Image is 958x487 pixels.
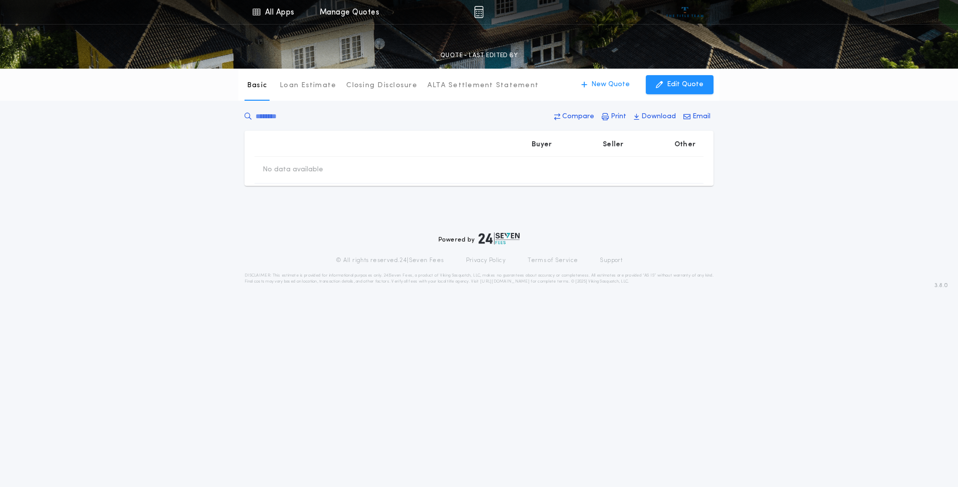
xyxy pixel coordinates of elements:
[466,257,506,265] a: Privacy Policy
[336,257,444,265] p: © All rights reserved. 24|Seven Fees
[667,80,703,90] p: Edit Quote
[562,112,594,122] p: Compare
[680,108,713,126] button: Email
[532,140,552,150] p: Buyer
[599,108,629,126] button: Print
[600,257,622,265] a: Support
[646,75,713,94] button: Edit Quote
[631,108,679,126] button: Download
[346,81,417,91] p: Closing Disclosure
[440,51,518,61] p: QUOTE - LAST EDITED BY
[280,81,336,91] p: Loan Estimate
[666,7,704,17] img: vs-icon
[480,280,530,284] a: [URL][DOMAIN_NAME]
[591,80,630,90] p: New Quote
[692,112,710,122] p: Email
[571,75,640,94] button: New Quote
[255,157,331,183] td: No data available
[245,273,713,285] p: DISCLAIMER: This estimate is provided for informational purposes only. 24|Seven Fees, a product o...
[934,281,948,290] span: 3.8.0
[247,81,267,91] p: Basic
[551,108,597,126] button: Compare
[474,6,484,18] img: img
[674,140,695,150] p: Other
[478,232,520,245] img: logo
[438,232,520,245] div: Powered by
[611,112,626,122] p: Print
[427,81,539,91] p: ALTA Settlement Statement
[603,140,624,150] p: Seller
[528,257,578,265] a: Terms of Service
[641,112,676,122] p: Download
